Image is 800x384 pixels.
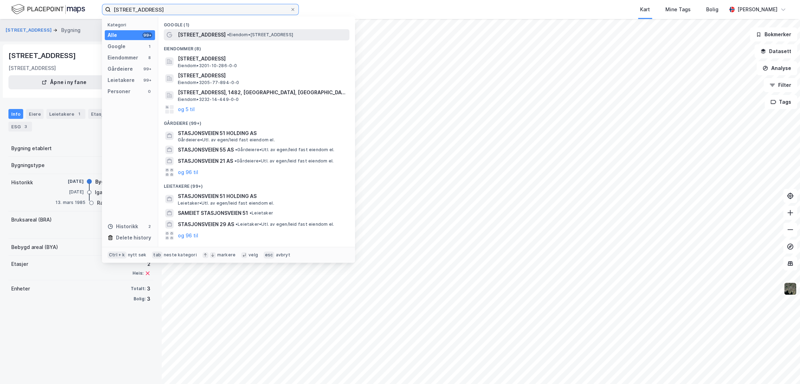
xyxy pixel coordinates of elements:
[11,178,33,187] div: Historikk
[61,26,80,34] div: Bygning
[11,144,52,153] div: Bygning etablert
[56,189,84,195] div: [DATE]
[11,243,58,251] div: Bebygd areal (BYA)
[178,97,239,102] span: Eiendom • 3232-14-449-0-0
[158,178,355,191] div: Leietakere (99+)
[234,158,334,164] span: Gårdeiere • Utl. av egen/leid fast eiendom el.
[147,224,152,229] div: 2
[133,270,143,276] div: Heis:
[158,241,355,254] div: Historikk (2)
[8,50,77,61] div: [STREET_ADDRESS]
[236,222,334,227] span: Leietaker • Utl. av egen/leid fast eiendom el.
[108,87,130,96] div: Personer
[147,55,152,60] div: 8
[235,147,237,152] span: •
[764,95,797,109] button: Tags
[8,75,120,89] button: Åpne i ny fane
[178,129,347,137] span: STASJONSVEIEN 51 HOLDING AS
[26,109,44,119] div: Eiere
[108,53,138,62] div: Eiendommer
[142,32,152,38] div: 99+
[95,178,147,186] div: Bygning er tatt i bruk
[11,3,85,15] img: logo.f888ab2527a4732fd821a326f86c7f29.svg
[158,115,355,128] div: Gårdeiere (99+)
[97,199,137,207] div: Rammetillatelse
[8,109,23,119] div: Info
[95,188,150,197] div: Igangsettingstillatelse
[276,252,290,258] div: avbryt
[108,251,127,258] div: Ctrl + k
[178,105,195,114] button: og 5 til
[91,111,134,117] div: Etasjer og enheter
[217,252,236,258] div: markere
[131,286,146,292] div: Totalt:
[164,252,197,258] div: neste kategori
[765,350,800,384] div: Kontrollprogram for chat
[765,350,800,384] iframe: Chat Widget
[178,137,275,143] span: Gårdeiere • Utl. av egen/leid fast eiendom el.
[178,63,237,69] span: Eiendom • 3201-10-286-0-0
[178,88,347,97] span: [STREET_ADDRESS], 1482, [GEOGRAPHIC_DATA], [GEOGRAPHIC_DATA]
[108,22,155,27] div: Kategori
[147,295,150,303] div: 3
[56,199,86,206] div: 13. mars 1985
[235,147,334,153] span: Gårdeiere • Utl. av egen/leid fast eiendom el.
[128,252,147,258] div: nytt søk
[178,231,198,240] button: og 96 til
[178,157,233,165] span: STASJONSVEIEN 21 AS
[250,210,252,216] span: •
[178,192,347,200] span: STASJONSVEIEN 51 HOLDING AS
[11,161,45,169] div: Bygningstype
[750,27,797,41] button: Bokmerker
[22,123,29,130] div: 3
[264,251,275,258] div: esc
[147,89,152,94] div: 0
[11,260,28,268] div: Etasjer
[178,71,347,80] span: [STREET_ADDRESS]
[108,76,135,84] div: Leietakere
[756,61,797,75] button: Analyse
[158,17,355,29] div: Google (1)
[116,233,151,242] div: Delete history
[754,44,797,58] button: Datasett
[134,296,146,302] div: Bolig:
[178,220,234,229] span: STASJONSVEIEN 29 AS
[227,32,293,38] span: Eiendom • [STREET_ADDRESS]
[737,5,778,14] div: [PERSON_NAME]
[8,122,32,132] div: ESG
[152,251,162,258] div: tab
[640,5,650,14] div: Kart
[108,42,125,51] div: Google
[178,146,234,154] span: STASJONSVEIEN 55 AS
[234,158,237,164] span: •
[227,32,229,37] span: •
[8,64,56,72] div: [STREET_ADDRESS]
[56,178,84,185] div: [DATE]
[250,210,273,216] span: Leietaker
[11,284,30,293] div: Enheter
[46,109,85,119] div: Leietakere
[6,27,53,34] button: [STREET_ADDRESS]
[142,77,152,83] div: 99+
[178,209,248,217] span: SAMEIET STASJONSVEIEN 51
[178,31,226,39] span: [STREET_ADDRESS]
[108,222,138,231] div: Historikk
[147,284,150,293] div: 3
[236,222,238,227] span: •
[783,282,797,295] img: 9k=
[178,200,274,206] span: Leietaker • Utl. av egen/leid fast eiendom el.
[158,40,355,53] div: Eiendommer (8)
[111,4,290,15] input: Søk på adresse, matrikkel, gårdeiere, leietakere eller personer
[763,78,797,92] button: Filter
[706,5,718,14] div: Bolig
[108,31,117,39] div: Alle
[11,216,52,224] div: Bruksareal (BRA)
[249,252,258,258] div: velg
[108,65,133,73] div: Gårdeiere
[76,110,83,117] div: 1
[133,260,150,268] div: 2
[665,5,691,14] div: Mine Tags
[178,55,347,63] span: [STREET_ADDRESS]
[178,80,239,85] span: Eiendom • 3205-77-894-0-0
[142,66,152,72] div: 99+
